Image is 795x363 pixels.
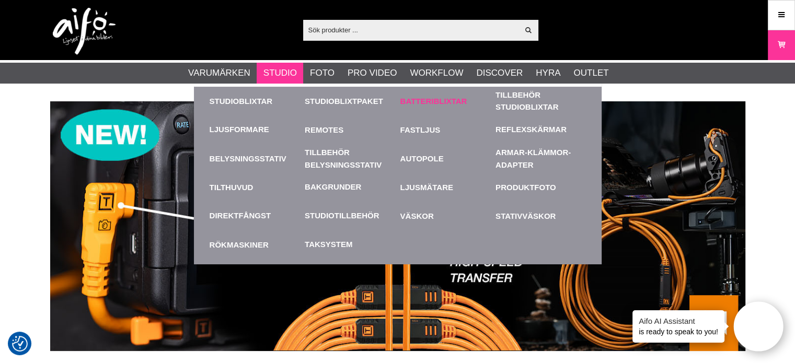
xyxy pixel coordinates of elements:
[573,66,608,80] a: Outlet
[210,87,300,115] a: Studioblixtar
[400,87,491,115] a: Batteriblixtar
[305,210,379,222] a: Studiotillbehör
[410,66,463,80] a: Workflow
[210,173,300,202] a: Tilthuvud
[210,144,300,173] a: Belysningsstativ
[476,66,523,80] a: Discover
[50,101,745,351] img: Annons:001 banner-header-tpoptima1390x500.jpg
[400,202,491,230] a: Väskor
[400,173,491,202] a: Ljusmätare
[305,87,395,115] a: Studioblixtpaket
[263,66,297,80] a: Studio
[12,336,28,352] img: Revisit consent button
[303,22,519,38] input: Sök produkter ...
[496,89,586,113] a: Tillbehör Studioblixtar
[496,202,586,230] a: Stativväskor
[496,173,586,202] a: Produktfoto
[496,144,586,173] a: Armar-Klämmor-Adapter
[188,66,250,80] a: Varumärken
[496,124,567,136] a: Reflexskärmar
[400,115,491,144] a: Fastljus
[400,144,491,173] a: Autopole
[305,144,395,173] a: Tillbehör Belysningsstativ
[210,230,300,259] a: Rökmaskiner
[210,124,269,136] a: Ljusformare
[310,66,335,80] a: Foto
[632,310,724,343] div: is ready to speak to you!
[348,66,397,80] a: Pro Video
[53,8,116,55] img: logo.png
[536,66,560,80] a: Hyra
[639,315,718,326] h4: Aifo AI Assistant
[305,239,352,251] a: Taksystem
[305,181,361,193] a: Bakgrunder
[305,115,395,144] a: Remotes
[12,334,28,353] button: Samtyckesinställningar
[210,210,271,222] a: Direktfångst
